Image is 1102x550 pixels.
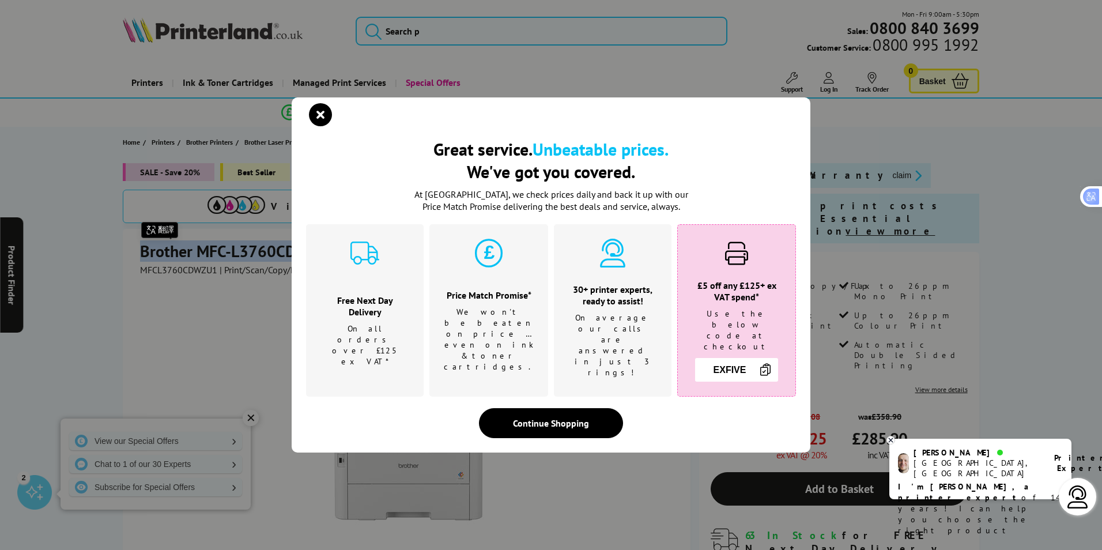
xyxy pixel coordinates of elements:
p: On average our calls are answered in just 3 rings! [568,312,657,378]
p: Use the below code at checkout [692,308,781,352]
img: price-promise-cyan.svg [474,239,503,268]
h3: Price Match Promise* [444,289,534,301]
img: expert-cyan.svg [598,239,627,268]
p: On all orders over £125 ex VAT* [320,323,409,367]
img: user-headset-light.svg [1066,485,1089,508]
h3: 30+ printer experts, ready to assist! [568,284,657,307]
button: close modal [312,106,329,123]
b: Unbeatable prices. [533,138,669,160]
b: I'm [PERSON_NAME], a printer expert [898,481,1032,503]
div: [PERSON_NAME] [914,447,1040,458]
img: ashley-livechat.png [898,453,909,473]
p: At [GEOGRAPHIC_DATA], we check prices daily and back it up with our Price Match Promise deliverin... [407,189,695,213]
h3: Free Next Day Delivery [320,295,409,318]
div: [GEOGRAPHIC_DATA], [GEOGRAPHIC_DATA] [914,458,1040,479]
h2: Great service. We've got you covered. [306,138,796,183]
p: of 14 years! I can help you choose the right product [898,481,1063,536]
div: Continue Shopping [479,408,623,438]
img: delivery-cyan.svg [350,239,379,268]
img: Copy Icon [758,363,772,376]
h3: £5 off any £125+ ex VAT spend* [692,280,781,303]
p: We won't be beaten on price …even on ink & toner cartridges. [444,307,534,372]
